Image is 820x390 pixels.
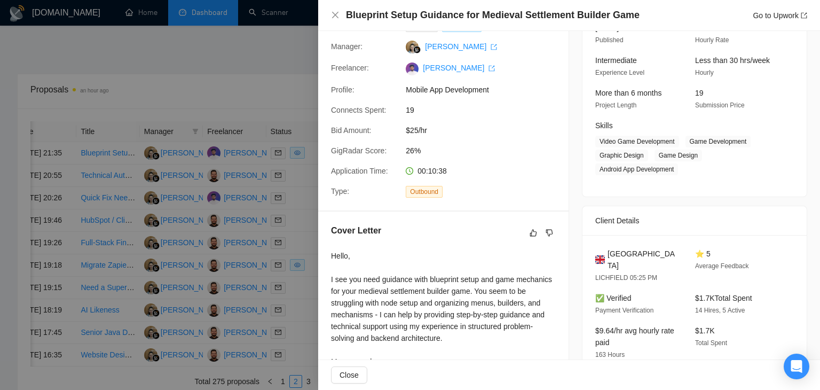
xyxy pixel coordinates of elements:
[595,326,674,347] span: $9.64/hr avg hourly rate paid
[406,124,566,136] span: $25/hr
[595,89,662,97] span: More than 6 months
[491,44,497,50] span: export
[595,163,678,175] span: Android App Development
[331,187,349,196] span: Type:
[595,121,613,130] span: Skills
[423,64,495,72] a: [PERSON_NAME] export
[695,307,745,314] span: 14 Hires, 5 Active
[546,229,553,237] span: dislike
[695,69,714,76] span: Hourly
[413,46,421,53] img: gigradar-bm.png
[695,56,770,65] span: Less than 30 hrs/week
[340,369,359,381] span: Close
[595,294,632,302] span: ✅ Verified
[425,42,497,51] a: [PERSON_NAME] export
[331,167,388,175] span: Application Time:
[655,150,702,161] span: Game Design
[595,254,605,266] img: 🇬🇧
[695,262,749,270] span: Average Feedback
[595,102,636,109] span: Project Length
[488,65,495,72] span: export
[331,126,372,135] span: Bid Amount:
[595,307,653,314] span: Payment Verification
[406,104,566,116] span: 19
[346,9,640,22] h4: Blueprint Setup Guidance for Medieval Settlement Builder Game
[530,229,537,237] span: like
[331,42,362,51] span: Manager:
[543,227,556,239] button: dislike
[595,206,794,235] div: Client Details
[695,326,715,335] span: $1.7K
[595,136,679,147] span: Video Game Development
[595,69,644,76] span: Experience Level
[685,136,751,147] span: Game Development
[595,150,648,161] span: Graphic Design
[527,227,540,239] button: like
[695,249,711,258] span: ⭐ 5
[331,11,340,19] span: close
[784,354,809,379] div: Open Intercom Messenger
[608,248,678,271] span: [GEOGRAPHIC_DATA]
[331,11,340,20] button: Close
[406,186,443,198] span: Outbound
[331,106,387,114] span: Connects Spent:
[406,63,419,75] img: c1MSmfSkBa-_Vn8ErhiywlydOYTZI2pQf0-_Rbcbg-ooz-T7TvMryhUkkzqQxgiAl3
[331,366,367,384] button: Close
[406,145,566,157] span: 26%
[406,167,413,175] span: clock-circle
[595,56,637,65] span: Intermediate
[331,146,387,155] span: GigRadar Score:
[695,102,745,109] span: Submission Price
[801,12,807,19] span: export
[695,36,729,44] span: Hourly Rate
[331,224,381,237] h5: Cover Letter
[695,294,752,302] span: $1.7K Total Spent
[753,11,807,20] a: Go to Upworkexport
[595,351,625,358] span: 163 Hours
[417,167,447,175] span: 00:10:38
[695,89,704,97] span: 19
[331,64,369,72] span: Freelancer:
[595,274,657,282] span: LICHFIELD 05:25 PM
[406,84,566,96] span: Mobile App Development
[595,36,624,44] span: Published
[695,339,727,347] span: Total Spent
[331,85,354,94] span: Profile:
